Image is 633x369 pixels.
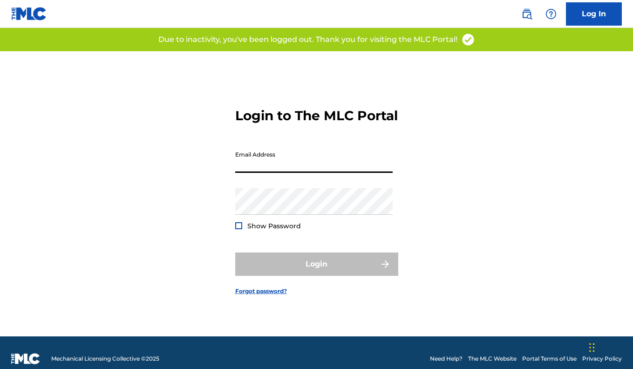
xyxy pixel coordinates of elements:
img: access [461,33,475,47]
a: Portal Terms of Use [522,355,577,363]
span: Show Password [247,222,301,230]
p: Due to inactivity, you've been logged out. Thank you for visiting the MLC Portal! [158,34,457,45]
img: help [545,8,557,20]
span: Mechanical Licensing Collective © 2025 [51,355,159,363]
img: search [521,8,532,20]
img: logo [11,353,40,364]
a: Privacy Policy [582,355,622,363]
a: The MLC Website [468,355,517,363]
div: Drag [589,334,595,362]
h3: Login to The MLC Portal [235,108,398,124]
iframe: Chat Widget [586,324,633,369]
a: Public Search [517,5,536,23]
a: Forgot password? [235,287,287,295]
a: Log In [566,2,622,26]
div: Help [542,5,560,23]
img: MLC Logo [11,7,47,20]
a: Need Help? [430,355,463,363]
